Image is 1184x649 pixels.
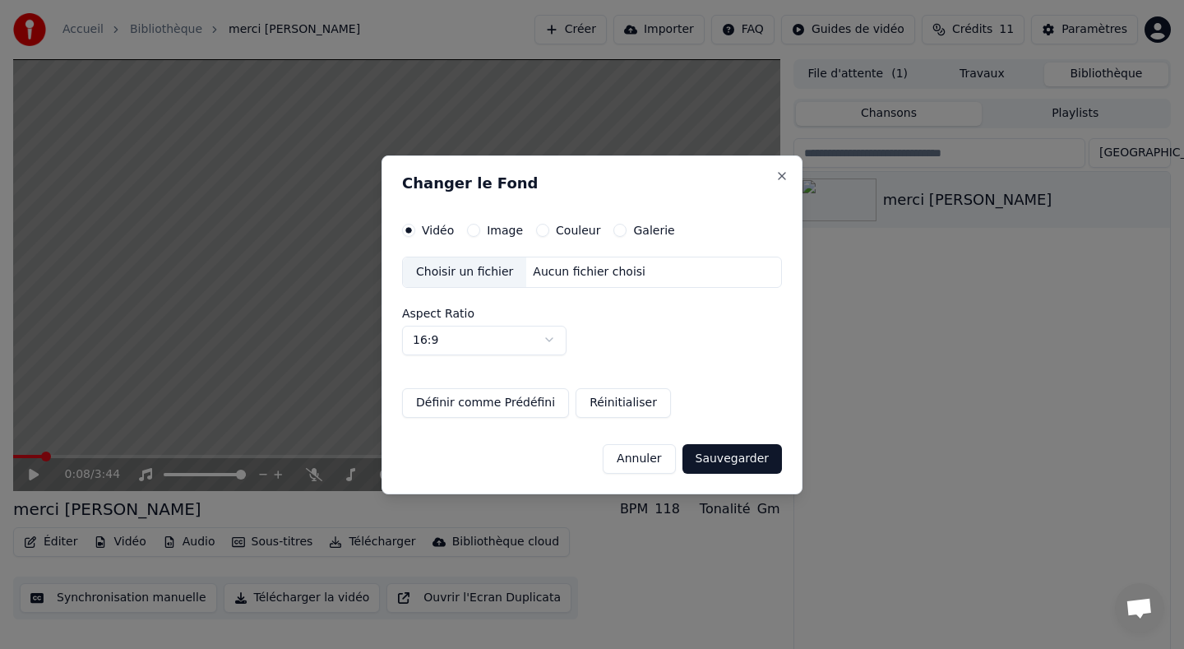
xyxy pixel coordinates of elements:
[403,257,526,287] div: Choisir un fichier
[487,225,523,236] label: Image
[422,225,454,236] label: Vidéo
[576,387,671,417] button: Réinitialiser
[633,225,674,236] label: Galerie
[402,387,569,417] button: Définir comme Prédéfini
[603,443,675,473] button: Annuler
[402,307,782,318] label: Aspect Ratio
[526,264,652,280] div: Aucun fichier choisi
[402,176,782,191] h2: Changer le Fond
[682,443,782,473] button: Sauvegarder
[556,225,600,236] label: Couleur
